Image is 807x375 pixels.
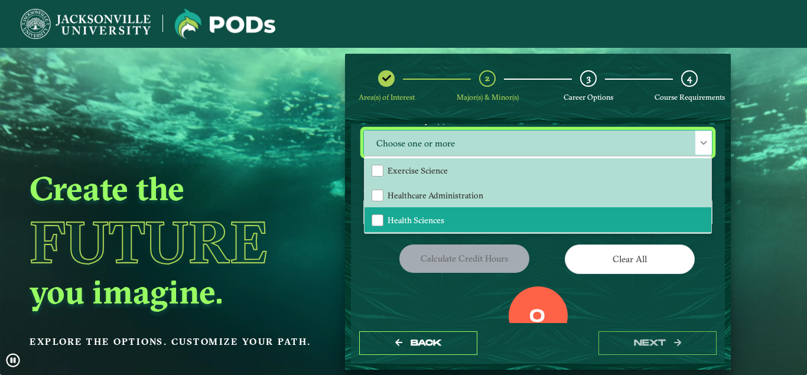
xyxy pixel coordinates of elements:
[655,93,725,102] span: Course Requirements
[364,131,712,156] span: Choose one or more
[359,93,415,102] span: Area(s) of Interest
[30,271,317,312] h2: you imagine.
[564,93,613,102] span: Career Options
[354,178,721,200] label: Select Your Minor(s)
[359,331,477,356] button: Back
[598,331,717,356] button: next
[388,165,448,176] span: Exercise Science
[365,232,711,257] li: Music BM Music Therapy
[411,338,442,348] span: Back
[388,190,483,201] span: Healthcare Administration
[399,244,529,272] button: Calculate credit hours
[565,244,695,273] button: Clear All
[30,213,317,271] h1: Future
[388,215,444,226] span: Health Sciences
[175,9,275,39] img: Jacksonville University logo
[365,183,711,208] li: Healthcare Administration
[365,158,711,183] li: Exercise Science
[30,333,317,351] p: Explore the options. Customize your path.
[457,93,519,102] span: Major(s) & Minor(s)
[587,73,591,84] span: 3
[30,168,317,209] h2: Create the
[363,159,712,170] p: Please select at least one Major
[21,9,151,39] img: Jacksonville University logo
[529,306,545,328] label: 0
[365,207,711,232] li: Health Sciences
[485,73,490,84] span: 2
[687,73,692,84] span: 4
